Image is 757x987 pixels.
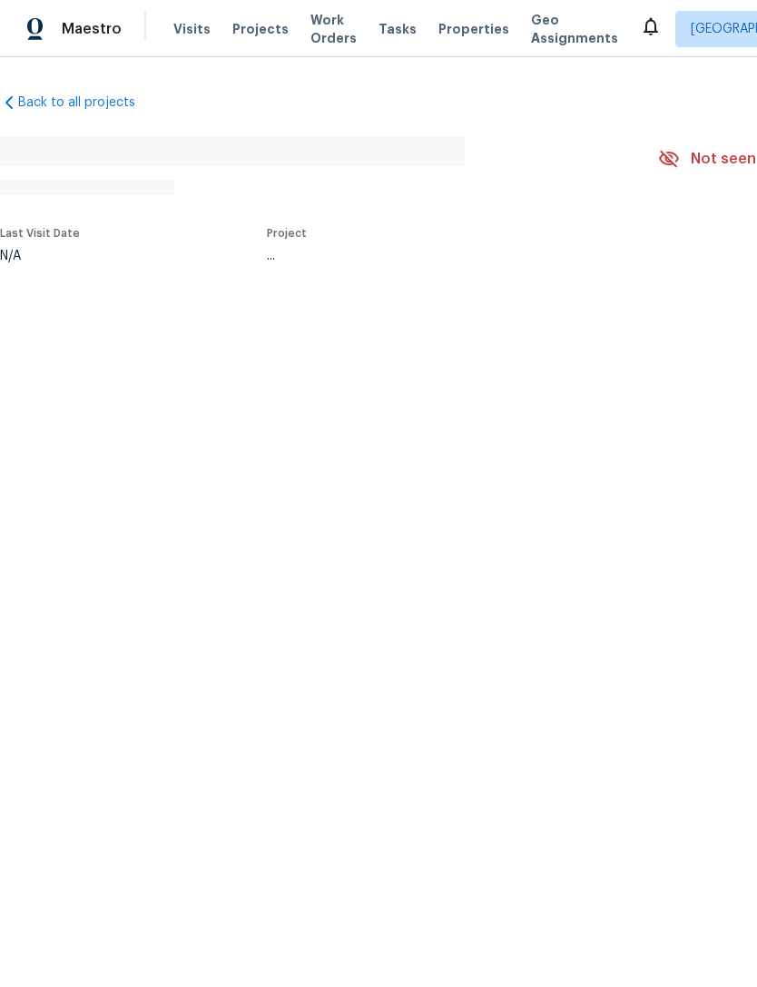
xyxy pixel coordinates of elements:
[438,20,509,38] span: Properties
[310,11,357,47] span: Work Orders
[173,20,211,38] span: Visits
[62,20,122,38] span: Maestro
[267,250,615,262] div: ...
[232,20,289,38] span: Projects
[378,23,417,35] span: Tasks
[267,228,307,239] span: Project
[531,11,618,47] span: Geo Assignments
